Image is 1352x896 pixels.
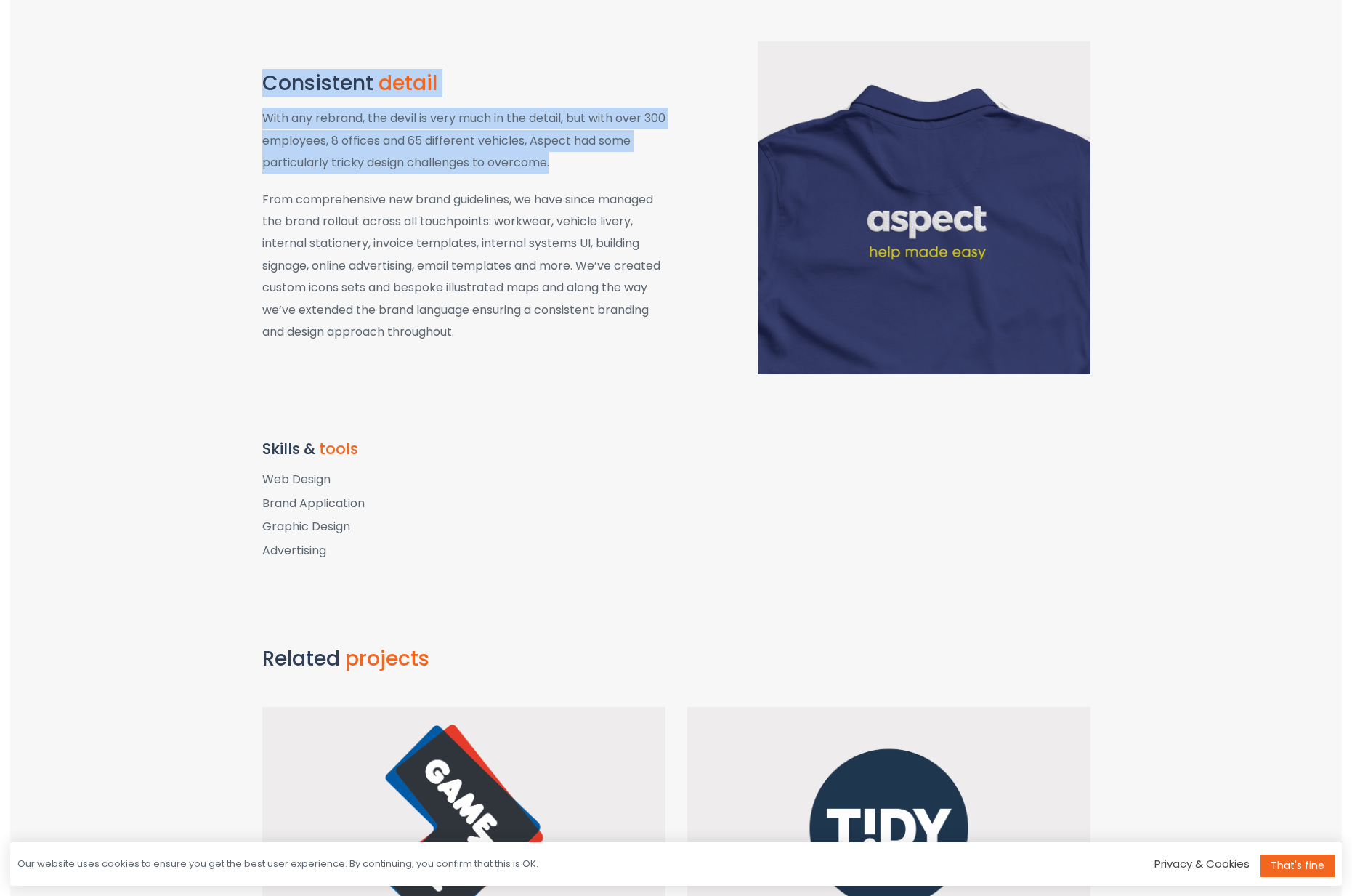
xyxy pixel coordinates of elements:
[1260,855,1335,877] a: That's fine
[345,645,429,673] span: projects
[262,440,1090,457] h4: Skills & tools
[262,69,373,97] span: Consistent
[262,543,1090,560] li: Advertising
[262,73,665,95] h2: Consistent detail
[758,41,1090,374] img: Aspect – workwear
[262,189,665,344] p: From comprehensive new brand guidelines, we have since managed the brand rollout across all touch...
[262,519,1090,536] li: Graphic Design
[319,438,358,459] span: tools
[262,648,1090,671] h2: Related projects
[262,438,300,459] span: Skills
[262,496,1090,512] li: Brand Application
[17,857,538,871] div: Our website uses cookies to ensure you get the best user experience. By continuing, you confirm t...
[379,69,437,97] span: detail
[262,645,340,673] span: Related
[304,438,315,459] span: &
[262,472,1090,488] li: Web Design
[1154,856,1250,871] a: Privacy & Cookies
[262,108,665,174] p: With any rebrand, the devil is very much in the detail, but with over 300 employees, 8 offices an...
